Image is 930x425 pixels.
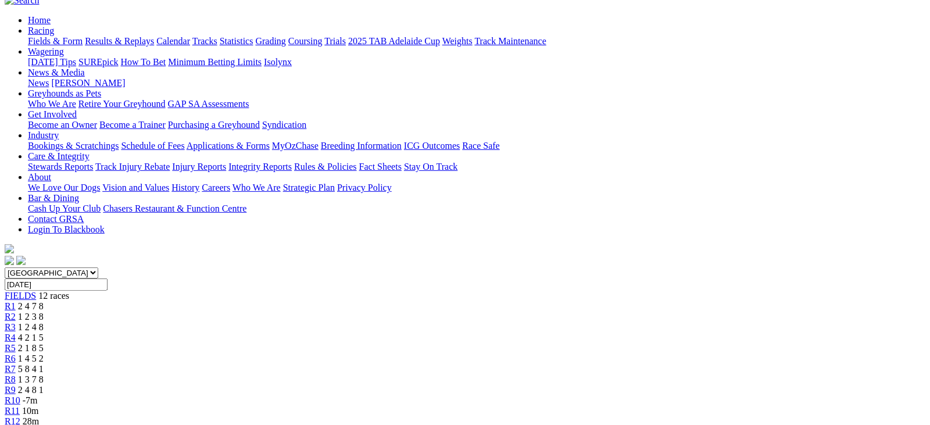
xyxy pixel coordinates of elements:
div: Care & Integrity [28,162,925,172]
a: Cash Up Your Club [28,203,101,213]
a: Applications & Forms [187,141,270,151]
a: R11 [5,406,20,416]
img: logo-grsa-white.png [5,244,14,253]
a: Calendar [156,36,190,46]
a: Weights [442,36,473,46]
a: Stewards Reports [28,162,93,172]
a: Vision and Values [102,183,169,192]
a: Trials [324,36,346,46]
a: Contact GRSA [28,214,84,224]
a: Careers [202,183,230,192]
div: Industry [28,141,925,151]
a: MyOzChase [272,141,319,151]
a: Become a Trainer [99,120,166,130]
a: Privacy Policy [337,183,392,192]
span: 12 races [38,291,69,301]
a: Syndication [262,120,306,130]
a: Grading [256,36,286,46]
span: 2 4 7 8 [18,301,44,311]
a: We Love Our Dogs [28,183,100,192]
a: News [28,78,49,88]
a: R6 [5,353,16,363]
a: R3 [5,322,16,332]
a: Integrity Reports [228,162,292,172]
a: Fields & Form [28,36,83,46]
a: Track Injury Rebate [95,162,170,172]
a: Login To Blackbook [28,224,105,234]
a: SUREpick [78,57,118,67]
span: -7m [23,395,38,405]
a: Track Maintenance [475,36,546,46]
a: GAP SA Assessments [168,99,249,109]
span: 10m [22,406,38,416]
a: Minimum Betting Limits [168,57,262,67]
a: Who We Are [233,183,281,192]
a: Bookings & Scratchings [28,141,119,151]
a: ICG Outcomes [404,141,460,151]
span: 4 2 1 5 [18,333,44,342]
a: Strategic Plan [283,183,335,192]
a: FIELDS [5,291,36,301]
a: Statistics [220,36,253,46]
a: R4 [5,333,16,342]
span: 5 8 4 1 [18,364,44,374]
a: Industry [28,130,59,140]
span: 1 3 7 8 [18,374,44,384]
a: R10 [5,395,20,405]
a: Coursing [288,36,323,46]
a: Rules & Policies [294,162,357,172]
a: Stay On Track [404,162,457,172]
span: 1 2 3 8 [18,312,44,322]
a: Fact Sheets [359,162,402,172]
a: Breeding Information [321,141,402,151]
input: Select date [5,278,108,291]
div: Get Involved [28,120,925,130]
a: History [171,183,199,192]
a: R8 [5,374,16,384]
div: News & Media [28,78,925,88]
img: twitter.svg [16,256,26,265]
a: Become an Owner [28,120,97,130]
img: facebook.svg [5,256,14,265]
a: Chasers Restaurant & Function Centre [103,203,246,213]
a: Racing [28,26,54,35]
a: Get Involved [28,109,77,119]
a: Wagering [28,47,64,56]
div: Wagering [28,57,925,67]
a: Results & Replays [85,36,154,46]
a: Injury Reports [172,162,226,172]
span: 2 4 8 1 [18,385,44,395]
a: R1 [5,301,16,311]
a: Tracks [192,36,217,46]
a: About [28,172,51,182]
a: R7 [5,364,16,374]
a: R2 [5,312,16,322]
a: Greyhounds as Pets [28,88,101,98]
a: R5 [5,343,16,353]
div: Racing [28,36,925,47]
a: News & Media [28,67,85,77]
a: R9 [5,385,16,395]
a: Home [28,15,51,25]
span: 1 2 4 8 [18,322,44,332]
span: 1 4 5 2 [18,353,44,363]
a: Schedule of Fees [121,141,184,151]
a: Race Safe [462,141,499,151]
a: Care & Integrity [28,151,90,161]
a: Purchasing a Greyhound [168,120,260,130]
a: [DATE] Tips [28,57,76,67]
div: Bar & Dining [28,203,925,214]
a: [PERSON_NAME] [51,78,125,88]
